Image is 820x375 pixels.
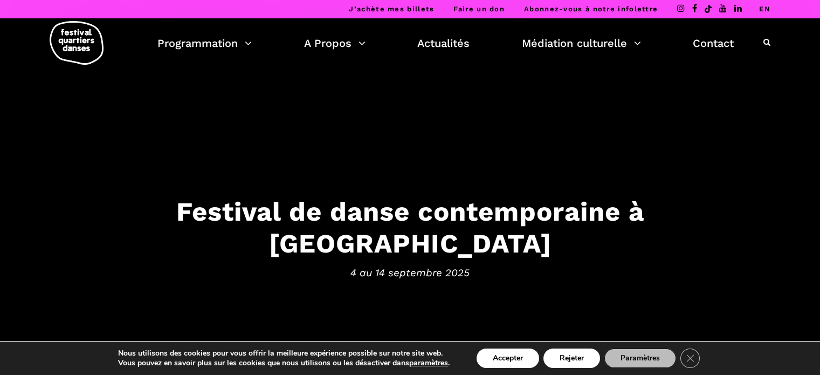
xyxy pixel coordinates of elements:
[50,21,104,65] img: logo-fqd-med
[759,5,770,13] a: EN
[453,5,505,13] a: Faire un don
[76,196,745,260] h3: Festival de danse contemporaine à [GEOGRAPHIC_DATA]
[604,349,676,368] button: Paramètres
[349,5,434,13] a: J’achète mes billets
[157,34,252,52] a: Programmation
[522,34,641,52] a: Médiation culturelle
[693,34,734,52] a: Contact
[477,349,539,368] button: Accepter
[680,349,700,368] button: Close GDPR Cookie Banner
[543,349,600,368] button: Rejeter
[417,34,470,52] a: Actualités
[409,358,448,368] button: paramètres
[524,5,658,13] a: Abonnez-vous à notre infolettre
[304,34,366,52] a: A Propos
[118,349,450,358] p: Nous utilisons des cookies pour vous offrir la meilleure expérience possible sur notre site web.
[118,358,450,368] p: Vous pouvez en savoir plus sur les cookies que nous utilisons ou les désactiver dans .
[76,264,745,281] span: 4 au 14 septembre 2025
